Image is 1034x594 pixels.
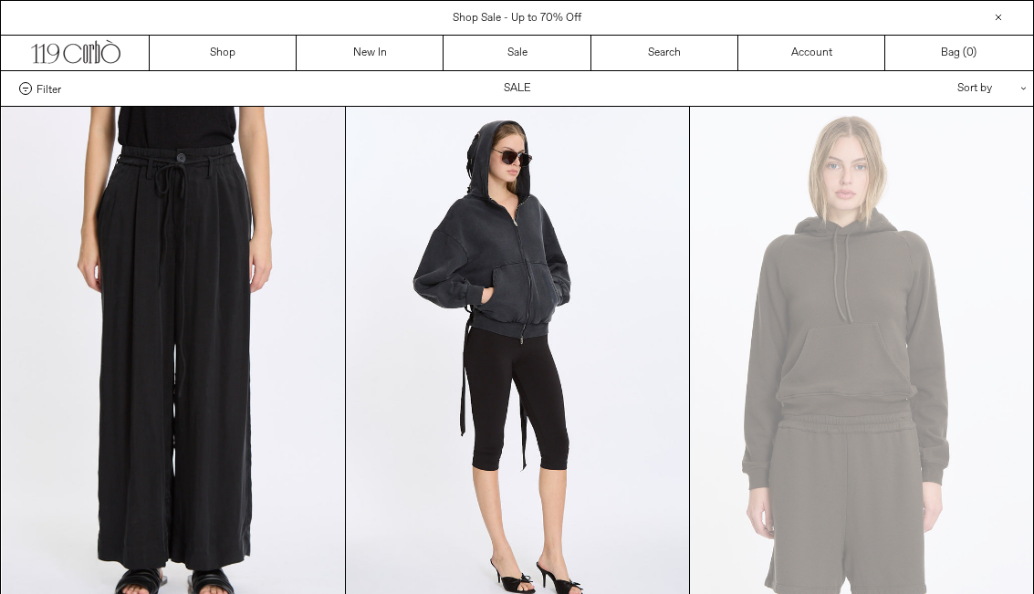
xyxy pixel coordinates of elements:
[591,36,738,70] a: Search
[966,46,973,60] span: 0
[851,71,1015,106] div: Sort by
[885,36,1032,70] a: Bag ()
[444,36,590,70] a: Sale
[453,11,581,26] a: Shop Sale - Up to 70% Off
[966,45,977,61] span: )
[150,36,297,70] a: Shop
[37,82,61,95] span: Filter
[297,36,444,70] a: New In
[738,36,885,70] a: Account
